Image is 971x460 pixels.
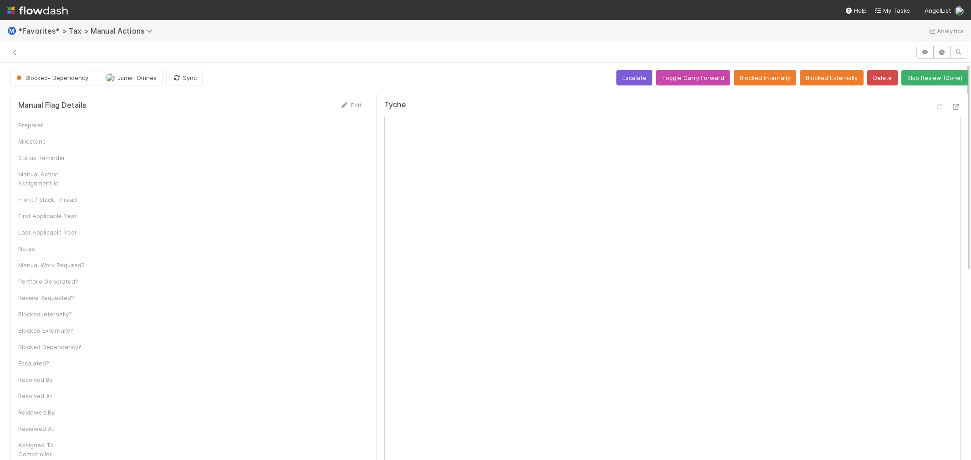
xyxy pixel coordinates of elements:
[928,25,964,36] a: Analytics
[18,244,86,253] div: Notes
[18,408,86,417] div: Reviewed By
[616,70,652,85] button: Escalate
[18,359,86,368] div: Escalated?
[7,27,16,35] span: Ⓜ️
[18,170,86,188] div: Manual Action Assignment Id
[18,375,86,384] div: Resolved By
[18,277,86,286] div: Portfolio Generated?
[340,101,361,109] a: Edit
[18,26,157,35] span: *Favorites* > Tax > Manual Actions
[166,70,203,85] button: Sync
[18,440,86,459] div: Assigned To Comptroller
[7,3,68,18] img: logo-inverted-e16ddd16eac7371096b0.svg
[18,120,86,130] div: Preparer
[18,424,86,433] div: Reviewed At
[384,100,406,110] h5: Tyche
[867,70,898,85] button: Delete
[18,137,86,146] div: Milestone
[18,342,86,351] div: Blocked Dependency?
[18,228,86,237] div: Last Applicable Year
[845,6,867,15] div: Help
[18,310,86,319] div: Blocked Internally?
[18,391,86,400] div: Resolved At
[18,101,86,110] h5: Manual Flag Details
[901,70,968,85] button: Skip Review (Done)
[18,195,86,204] div: Front / Slack Thread
[18,153,86,162] div: Status Reminder
[874,6,910,15] a: My Tasks
[106,73,115,82] img: avatar_de77a991-7322-4664-a63d-98ba485ee9e0.png
[925,7,951,14] span: AngelList
[18,293,86,302] div: Review Requested?
[18,326,86,335] div: Blocked Externally?
[656,70,730,85] button: Toggle Carry Forward
[734,70,796,85] button: Blocked Internally
[955,6,964,15] img: avatar_de77a991-7322-4664-a63d-98ba485ee9e0.png
[117,74,157,81] span: Junerl Omnes
[800,70,864,85] button: Blocked Externally
[874,7,910,14] span: My Tasks
[18,211,86,220] div: First Applicable Year
[98,70,163,85] button: Junerl Omnes
[18,260,86,270] div: Manual Work Required?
